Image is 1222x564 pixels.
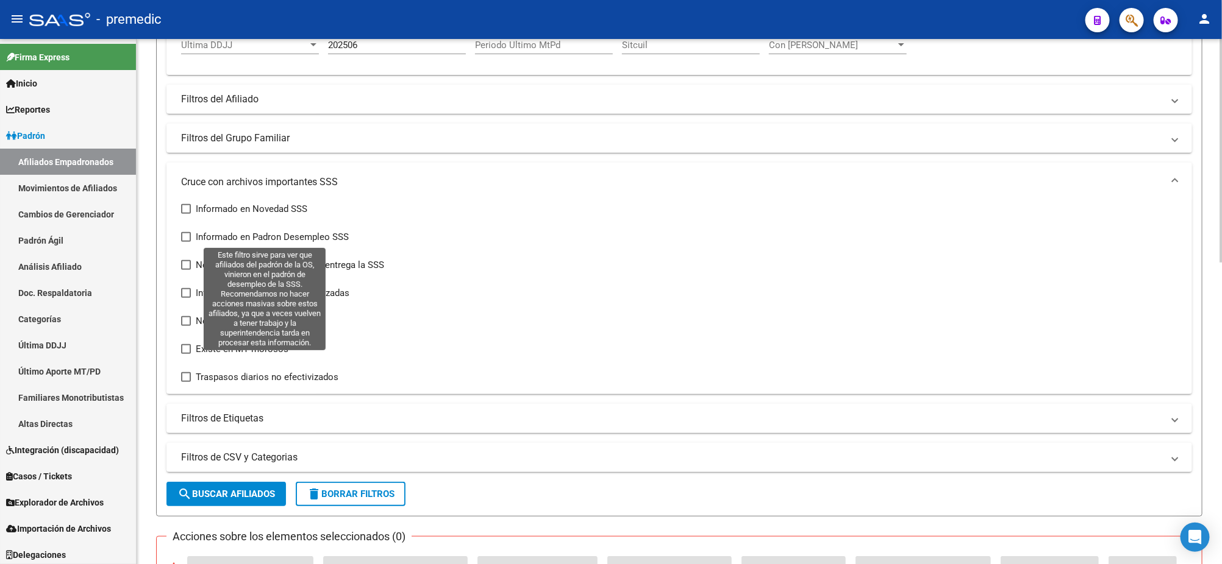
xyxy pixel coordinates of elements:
span: Buscar Afiliados [177,488,275,499]
mat-icon: person [1198,12,1212,26]
span: Integración (discapacidad) [6,443,119,457]
span: Reportes [6,103,50,116]
span: Inicio [6,77,37,90]
mat-panel-title: Filtros del Afiliado [181,93,1163,106]
span: Explorador de Archivos [6,496,104,509]
mat-panel-title: Cruce con archivos importantes SSS [181,175,1163,189]
mat-panel-title: Filtros de Etiquetas [181,412,1163,425]
mat-expansion-panel-header: Filtros de CSV y Categorias [166,443,1192,472]
span: Importación de Archivos [6,522,111,535]
mat-icon: search [177,487,192,501]
span: Traspasos diarios no efectivizados [196,370,338,384]
mat-panel-title: Filtros del Grupo Familiar [181,132,1163,145]
span: Firma Express [6,51,70,64]
mat-expansion-panel-header: Filtros del Grupo Familiar [166,124,1192,153]
span: Con [PERSON_NAME] [769,40,896,51]
span: No existente en Familiares MT [196,314,321,328]
span: Informado en Padron Desempleo SSS [196,230,349,244]
span: Borrar Filtros [307,488,395,499]
span: Casos / Tickets [6,470,72,483]
mat-icon: delete [307,487,321,501]
mat-expansion-panel-header: Filtros de Etiquetas [166,404,1192,433]
button: Borrar Filtros [296,482,406,506]
span: Delegaciones [6,548,66,562]
span: - premedic [96,6,162,33]
div: Cruce con archivos importantes SSS [166,202,1192,394]
div: Open Intercom Messenger [1181,523,1210,552]
span: Padrón [6,129,45,143]
mat-icon: menu [10,12,24,26]
span: Informado en Novedades Rechazadas [196,286,349,300]
span: Ultima DDJJ [181,40,308,51]
mat-expansion-panel-header: Filtros del Afiliado [166,85,1192,114]
mat-expansion-panel-header: Cruce con archivos importantes SSS [166,163,1192,202]
span: Existe en MT morosos [196,342,288,356]
span: No existentes en el padrón que entrega la SSS [196,258,384,272]
button: Buscar Afiliados [166,482,286,506]
span: Informado en Novedad SSS [196,202,307,216]
mat-panel-title: Filtros de CSV y Categorias [181,451,1163,464]
h3: Acciones sobre los elementos seleccionados (0) [166,528,412,545]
